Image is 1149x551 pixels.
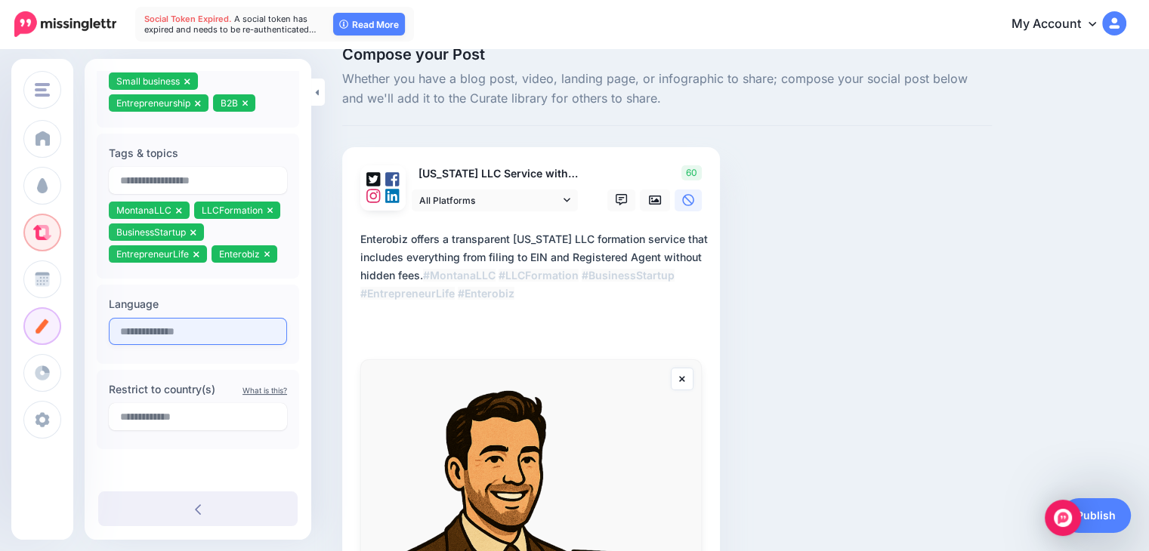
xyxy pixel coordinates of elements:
[35,83,50,97] img: menu.png
[109,144,287,162] label: Tags & topics
[419,192,560,208] span: All Platforms
[412,189,578,211] a: All Platforms
[116,226,186,238] span: BusinessStartup
[1061,498,1131,533] a: Publish
[116,75,180,87] span: Small business
[144,14,317,35] span: A social token has expired and needs to be re-authenticated…
[996,6,1126,43] a: My Account
[116,205,171,216] span: MontanaLLC
[342,47,992,62] span: Compose your Post
[1045,500,1081,536] div: Open Intercom Messenger
[144,14,232,24] span: Social Token Expired.
[109,295,287,313] label: Language
[242,386,287,395] a: What is this?
[109,380,287,399] label: Restrict to country(s)
[681,165,702,180] span: 60
[116,97,190,109] span: Entrepreneurship
[202,205,263,216] span: LLCFormation
[116,248,189,260] span: EntrepreneurLife
[219,248,260,260] span: Enterobiz
[342,69,992,109] span: Whether you have a blog post, video, landing page, or infographic to share; compose your social p...
[360,230,708,303] div: Enterobiz offers a transparent [US_STATE] LLC formation service that includes everything from fil...
[221,97,238,109] span: B2B
[14,11,116,37] img: Missinglettr
[412,165,579,183] p: [US_STATE] LLC Service without upsells
[333,13,405,35] a: Read More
